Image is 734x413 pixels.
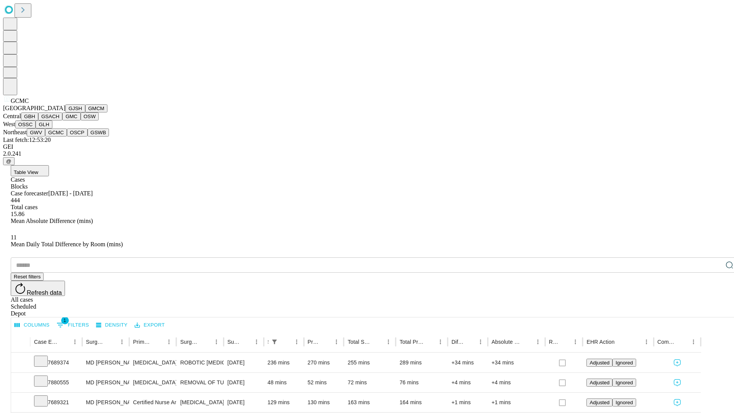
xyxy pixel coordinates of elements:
[383,337,394,347] button: Menu
[240,337,251,347] button: Sort
[62,112,80,120] button: GMC
[492,339,521,345] div: Absolute Difference
[211,337,222,347] button: Menu
[227,373,260,392] div: [DATE]
[451,353,484,372] div: +34 mins
[677,337,688,347] button: Sort
[268,393,300,412] div: 129 mins
[658,339,677,345] div: Comments
[86,393,125,412] div: MD [PERSON_NAME] [PERSON_NAME] Md
[45,128,67,137] button: GCMC
[180,373,219,392] div: REMOVAL OF TUNNELED CENTRAL VENOUS ACCESS DEVICE WITH PORT
[3,150,731,157] div: 2.0.241
[11,281,65,296] button: Refresh data
[492,373,541,392] div: +4 mins
[308,393,340,412] div: 130 mins
[227,339,240,345] div: Surgery Date
[164,337,174,347] button: Menu
[11,98,29,104] span: GCMC
[21,112,38,120] button: GBH
[11,211,24,217] span: 15.86
[3,129,27,135] span: Northeast
[348,393,392,412] div: 163 mins
[61,317,69,324] span: 1
[11,204,37,210] span: Total cases
[331,337,342,347] button: Menu
[269,337,280,347] div: 1 active filter
[3,113,21,119] span: Central
[11,190,48,197] span: Case forecaster
[86,339,105,345] div: Surgeon Name
[3,121,15,127] span: West
[11,197,20,203] span: 444
[65,104,85,112] button: GJSH
[3,105,65,111] span: [GEOGRAPHIC_DATA]
[38,112,62,120] button: GSACH
[11,165,49,176] button: Table View
[291,337,302,347] button: Menu
[589,400,609,405] span: Adjusted
[117,337,127,347] button: Menu
[424,337,435,347] button: Sort
[180,353,219,372] div: ROBOTIC [MEDICAL_DATA] [MEDICAL_DATA]
[615,360,633,366] span: Ignored
[27,128,45,137] button: GWV
[348,373,392,392] div: 72 mins
[67,128,88,137] button: OSCP
[11,234,16,241] span: 11
[372,337,383,347] button: Sort
[586,359,612,367] button: Adjusted
[612,379,636,387] button: Ignored
[451,393,484,412] div: +1 mins
[88,128,109,137] button: GSWB
[3,137,51,143] span: Last fetch: 12:53:20
[612,359,636,367] button: Ignored
[14,169,38,175] span: Table View
[153,337,164,347] button: Sort
[308,353,340,372] div: 270 mins
[11,273,44,281] button: Reset filters
[133,319,167,331] button: Export
[586,398,612,406] button: Adjusted
[451,339,464,345] div: Difference
[615,380,633,385] span: Ignored
[34,339,58,345] div: Case Epic Id
[399,353,444,372] div: 289 mins
[106,337,117,347] button: Sort
[6,158,11,164] span: @
[81,112,99,120] button: OSW
[399,339,424,345] div: Total Predicted Duration
[227,353,260,372] div: [DATE]
[612,398,636,406] button: Ignored
[641,337,652,347] button: Menu
[615,400,633,405] span: Ignored
[615,337,626,347] button: Sort
[586,379,612,387] button: Adjusted
[268,353,300,372] div: 236 mins
[94,319,130,331] button: Density
[27,289,62,296] span: Refresh data
[492,393,541,412] div: +1 mins
[522,337,533,347] button: Sort
[559,337,570,347] button: Sort
[269,337,280,347] button: Show filters
[435,337,446,347] button: Menu
[281,337,291,347] button: Sort
[464,337,475,347] button: Sort
[589,360,609,366] span: Adjusted
[308,339,320,345] div: Predicted In Room Duration
[589,380,609,385] span: Adjusted
[492,353,541,372] div: +34 mins
[11,241,123,247] span: Mean Daily Total Difference by Room (mins)
[320,337,331,347] button: Sort
[475,337,486,347] button: Menu
[227,393,260,412] div: [DATE]
[451,373,484,392] div: +4 mins
[3,157,15,165] button: @
[180,339,199,345] div: Surgery Name
[70,337,80,347] button: Menu
[570,337,581,347] button: Menu
[15,120,36,128] button: OSSC
[549,339,559,345] div: Resolved in EHR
